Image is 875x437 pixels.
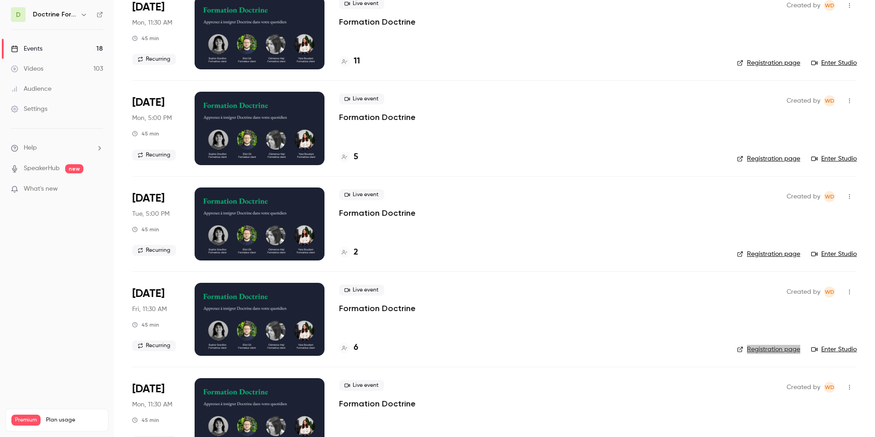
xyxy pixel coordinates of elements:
[11,143,103,153] li: help-dropdown-opener
[132,92,180,165] div: Sep 29 Mon, 5:00 PM (Europe/Paris)
[132,187,180,260] div: Sep 30 Tue, 5:00 PM (Europe/Paris)
[339,303,416,314] a: Formation Doctrine
[787,286,820,297] span: Created by
[46,416,103,424] span: Plan usage
[132,54,176,65] span: Recurring
[339,398,416,409] a: Formation Doctrine
[16,10,21,20] span: D
[11,84,51,94] div: Audience
[132,416,159,424] div: 45 min
[132,35,159,42] div: 45 min
[354,246,358,259] h4: 2
[825,286,834,297] span: WD
[811,154,857,163] a: Enter Studio
[24,184,58,194] span: What's new
[132,114,172,123] span: Mon, 5:00 PM
[737,154,800,163] a: Registration page
[737,345,800,354] a: Registration page
[824,191,835,202] span: Webinar Doctrine
[11,415,41,426] span: Premium
[132,130,159,137] div: 45 min
[354,55,360,68] h4: 11
[354,342,358,354] h4: 6
[132,321,159,328] div: 45 min
[11,44,42,53] div: Events
[132,18,172,27] span: Mon, 11:30 AM
[339,285,384,296] span: Live event
[339,151,358,163] a: 5
[339,208,416,218] a: Formation Doctrine
[132,305,167,314] span: Fri, 11:30 AM
[824,382,835,393] span: Webinar Doctrine
[24,164,60,173] a: SpeakerHub
[132,209,170,218] span: Tue, 5:00 PM
[132,283,180,356] div: Oct 3 Fri, 11:30 AM (Europe/Paris)
[132,400,172,409] span: Mon, 11:30 AM
[11,64,43,73] div: Videos
[132,191,165,206] span: [DATE]
[132,95,165,110] span: [DATE]
[354,151,358,163] h4: 5
[811,345,857,354] a: Enter Studio
[339,112,416,123] a: Formation Doctrine
[825,191,834,202] span: WD
[132,245,176,256] span: Recurring
[132,340,176,351] span: Recurring
[339,380,384,391] span: Live event
[787,191,820,202] span: Created by
[737,250,800,259] a: Registration page
[339,55,360,68] a: 11
[825,382,834,393] span: WD
[339,246,358,259] a: 2
[787,382,820,393] span: Created by
[339,94,384,104] span: Live event
[737,58,800,68] a: Registration page
[811,250,857,259] a: Enter Studio
[11,104,47,114] div: Settings
[825,95,834,106] span: WD
[132,286,165,301] span: [DATE]
[339,16,416,27] a: Formation Doctrine
[33,10,77,19] h6: Doctrine Formation Avocats
[132,382,165,396] span: [DATE]
[132,150,176,161] span: Recurring
[339,189,384,200] span: Live event
[811,58,857,68] a: Enter Studio
[132,226,159,233] div: 45 min
[92,185,103,193] iframe: Noticeable Trigger
[787,95,820,106] span: Created by
[824,286,835,297] span: Webinar Doctrine
[824,95,835,106] span: Webinar Doctrine
[65,164,83,173] span: new
[339,342,358,354] a: 6
[24,143,37,153] span: Help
